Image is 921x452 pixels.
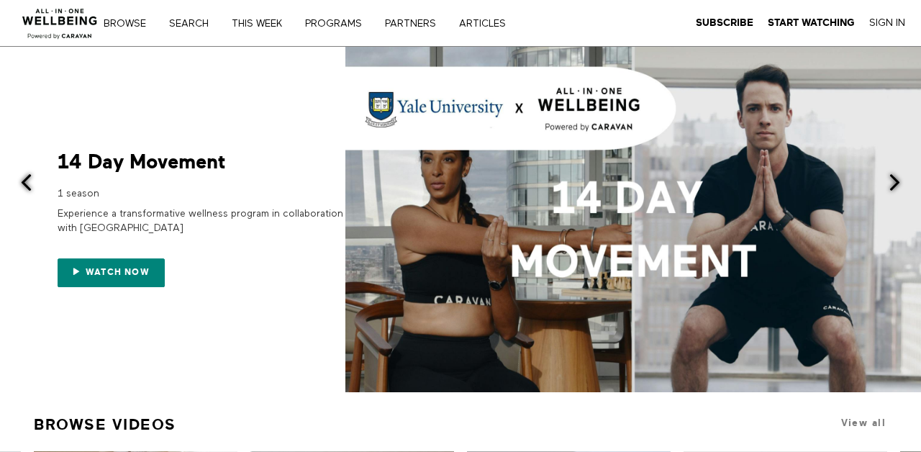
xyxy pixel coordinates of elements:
[99,19,161,29] a: Browse
[34,410,176,440] a: Browse Videos
[164,19,224,29] a: Search
[869,17,905,30] a: Sign In
[768,17,855,28] strong: Start Watching
[768,17,855,30] a: Start Watching
[114,16,535,30] nav: Primary
[696,17,753,28] strong: Subscribe
[696,17,753,30] a: Subscribe
[300,19,377,29] a: PROGRAMS
[841,417,886,428] a: View all
[454,19,521,29] a: ARTICLES
[227,19,297,29] a: THIS WEEK
[380,19,451,29] a: PARTNERS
